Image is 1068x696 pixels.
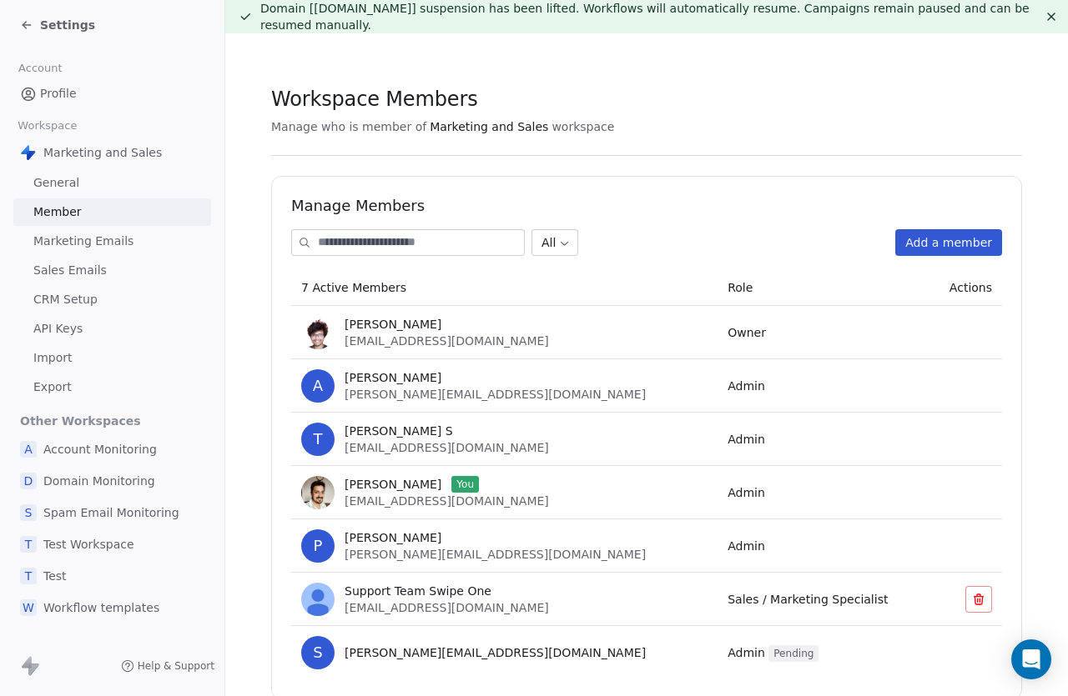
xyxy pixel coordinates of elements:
[40,17,95,33] span: Settings
[345,548,646,561] span: [PERSON_NAME][EMAIL_ADDRESS][DOMAIN_NAME]
[728,281,753,294] span: Role
[13,344,211,372] a: Import
[271,87,477,112] span: Workspace Members
[345,388,646,401] span: [PERSON_NAME][EMAIL_ADDRESS][DOMAIN_NAME]
[43,473,155,489] span: Domain Monitoring
[950,281,992,294] span: Actions
[451,476,479,493] span: You
[728,433,765,446] span: Admin
[301,423,335,456] span: T
[43,504,179,521] span: Spam Email Monitoring
[301,583,335,616] img: mu2eY4_wsyTjK6d9PVupuhnTDSHeOcRqwMGQCkUaq-M
[20,441,37,458] span: A
[728,646,819,659] span: Admin
[345,476,441,493] span: [PERSON_NAME]
[20,568,37,584] span: T
[301,316,335,349] img: tiBhBBJji9SeXC0HNrTnDmLZ1pUT9goFlLK7M0WE9pc
[43,441,157,458] span: Account Monitoring
[13,408,148,434] span: Other Workspaces
[11,113,84,138] span: Workspace
[728,379,765,393] span: Admin
[345,423,453,439] span: [PERSON_NAME] S
[33,233,133,250] span: Marketing Emails
[345,494,549,508] span: [EMAIL_ADDRESS][DOMAIN_NAME]
[20,17,95,33] a: Settings
[33,174,79,192] span: General
[20,504,37,521] span: S
[728,486,765,499] span: Admin
[121,659,214,673] a: Help & Support
[728,593,888,606] span: Sales / Marketing Specialist
[895,229,1002,256] button: Add a member
[20,473,37,489] span: D
[43,599,159,616] span: Workflow templates
[13,315,211,343] a: API Keys
[33,320,83,338] span: API Keys
[13,373,211,401] a: Export
[345,441,549,454] span: [EMAIL_ADDRESS][DOMAIN_NAME]
[345,369,441,386] span: [PERSON_NAME]
[43,144,162,161] span: Marketing and Sales
[345,334,549,348] span: [EMAIL_ADDRESS][DOMAIN_NAME]
[345,316,441,333] span: [PERSON_NAME]
[33,262,107,279] span: Sales Emails
[1011,639,1051,679] div: Open Intercom Messenger
[20,536,37,553] span: T
[728,326,766,339] span: Owner
[345,529,441,546] span: [PERSON_NAME]
[13,257,211,284] a: Sales Emails
[13,286,211,313] a: CRM Setup
[13,169,211,197] a: General
[33,378,72,396] span: Export
[43,536,134,553] span: Test Workspace
[301,636,335,669] span: s
[33,349,72,367] span: Import
[33,203,82,221] span: Member
[13,80,211,108] a: Profile
[728,539,765,553] span: Admin
[138,659,214,673] span: Help & Support
[260,2,1030,32] span: Domain [[DOMAIN_NAME]] suspension has been lifted. Workflows will automatically resume. Campaigns...
[20,599,37,616] span: W
[291,196,1002,216] h1: Manage Members
[552,118,614,135] span: workspace
[345,644,646,661] span: [PERSON_NAME][EMAIL_ADDRESS][DOMAIN_NAME]
[271,118,426,135] span: Manage who is member of
[13,228,211,255] a: Marketing Emails
[11,56,69,81] span: Account
[20,144,37,161] img: Swipe%20One%20Logo%201-1.svg
[40,85,77,103] span: Profile
[43,568,67,584] span: Test
[301,369,335,403] span: A
[345,583,491,599] span: Support Team Swipe One
[768,645,819,662] span: Pending
[301,476,335,509] img: PYEG8p97xwoqGkRCW2ajoGNmXozgAO_fae1SdnyFiBQ
[301,529,335,563] span: P
[301,281,406,294] span: 7 Active Members
[345,601,549,614] span: [EMAIL_ADDRESS][DOMAIN_NAME]
[13,198,211,226] a: Member
[430,118,548,135] span: Marketing and Sales
[33,291,98,308] span: CRM Setup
